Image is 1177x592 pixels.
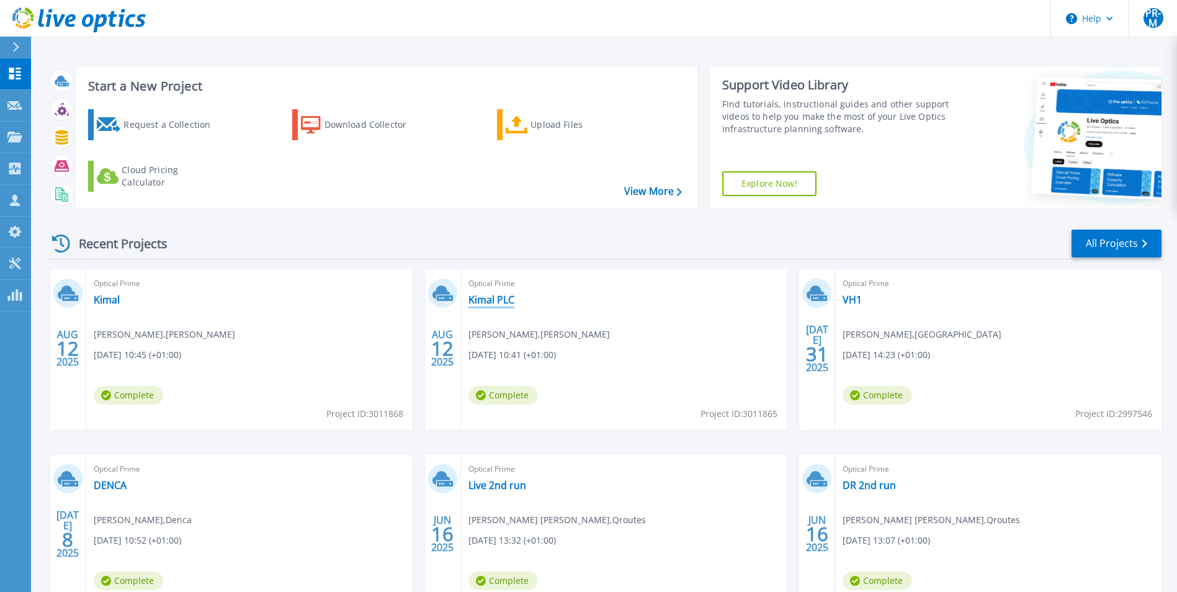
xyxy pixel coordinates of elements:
a: Request a Collection [88,109,226,140]
div: Find tutorials, instructional guides and other support videos to help you make the most of your L... [722,98,952,135]
a: Kimal PLC [468,294,514,306]
a: View More [624,186,682,197]
span: Optical Prime [94,462,405,476]
h3: Start a New Project [88,79,681,93]
span: Complete [843,572,912,590]
a: Upload Files [497,109,635,140]
div: Request a Collection [123,112,223,137]
span: PR-M [1143,8,1163,28]
span: [DATE] 10:41 (+01:00) [468,348,556,362]
a: Live 2nd run [468,479,526,491]
span: [PERSON_NAME] , [PERSON_NAME] [468,328,610,341]
span: [PERSON_NAME] , Denca [94,513,192,527]
span: Project ID: 3011868 [326,407,403,421]
span: [DATE] 14:23 (+01:00) [843,348,930,362]
div: JUN 2025 [431,511,454,557]
span: [DATE] 13:32 (+01:00) [468,534,556,547]
span: Optical Prime [94,277,405,290]
a: DR 2nd run [843,479,896,491]
div: Recent Projects [48,228,184,259]
a: VH1 [843,294,862,306]
span: Complete [843,386,912,405]
div: AUG 2025 [431,326,454,371]
span: [DATE] 10:52 (+01:00) [94,534,181,547]
span: 12 [431,343,454,354]
div: [DATE] 2025 [805,326,829,371]
span: [DATE] 13:07 (+01:00) [843,534,930,547]
div: [DATE] 2025 [56,511,79,557]
span: Complete [94,572,163,590]
span: 16 [806,529,828,539]
span: [PERSON_NAME] , [PERSON_NAME] [94,328,235,341]
a: Kimal [94,294,120,306]
span: Optical Prime [468,462,780,476]
div: JUN 2025 [805,511,829,557]
a: All Projects [1072,230,1161,258]
span: [PERSON_NAME] [PERSON_NAME] , Qroutes [843,513,1020,527]
a: DENCA [94,479,127,491]
div: Support Video Library [722,77,952,93]
div: Cloud Pricing Calculator [122,164,221,189]
span: Optical Prime [843,277,1154,290]
span: Project ID: 3011865 [700,407,777,421]
div: Upload Files [530,112,630,137]
span: 31 [806,349,828,359]
span: Complete [468,572,538,590]
span: Complete [94,386,163,405]
div: AUG 2025 [56,326,79,371]
span: Optical Prime [843,462,1154,476]
span: 8 [62,534,73,545]
span: [PERSON_NAME] , [GEOGRAPHIC_DATA] [843,328,1001,341]
span: Optical Prime [468,277,780,290]
span: Project ID: 2997546 [1075,407,1152,421]
span: 16 [431,529,454,539]
a: Download Collector [292,109,431,140]
a: Explore Now! [722,171,817,196]
a: Cloud Pricing Calculator [88,161,226,192]
span: Complete [468,386,538,405]
div: Download Collector [324,112,424,137]
span: [PERSON_NAME] [PERSON_NAME] , Qroutes [468,513,646,527]
span: [DATE] 10:45 (+01:00) [94,348,181,362]
span: 12 [56,343,79,354]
